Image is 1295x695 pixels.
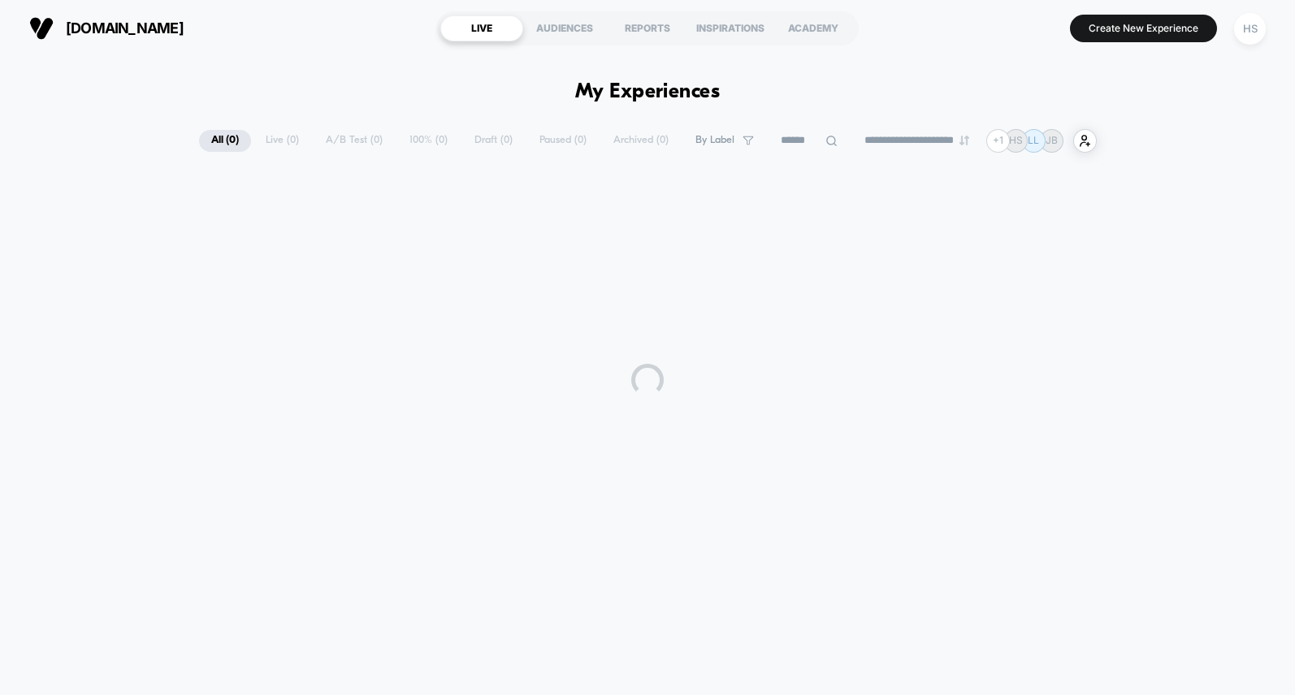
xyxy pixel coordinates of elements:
div: REPORTS [606,15,689,41]
p: LL [1028,135,1039,146]
span: All ( 0 ) [199,130,251,152]
button: HS [1229,12,1271,45]
p: JB [1046,135,1058,146]
div: LIVE [440,15,523,41]
div: INSPIRATIONS [689,15,772,41]
button: Create New Experience [1070,15,1217,42]
img: Visually logo [29,16,54,41]
div: ACADEMY [772,15,855,41]
button: [DOMAIN_NAME] [24,15,188,41]
p: HS [1009,135,1023,146]
h1: My Experiences [575,81,721,105]
div: HS [1234,13,1266,45]
img: end [959,136,969,145]
span: By Label [695,135,734,147]
span: [DOMAIN_NAME] [66,20,184,37]
div: + 1 [986,129,1010,153]
div: AUDIENCES [523,15,606,41]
